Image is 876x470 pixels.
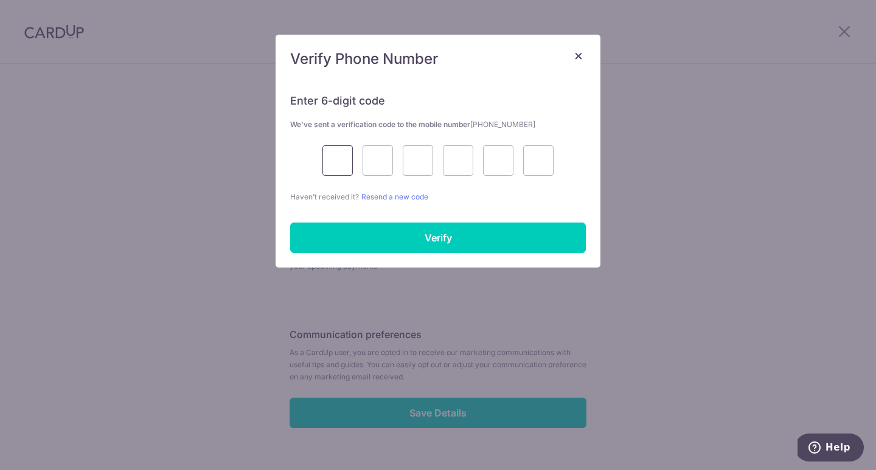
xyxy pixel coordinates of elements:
span: [PHONE_NUMBER] [470,120,535,129]
h6: Enter 6-digit code [290,94,586,108]
input: Verify [290,223,586,253]
strong: We’ve sent a verification code to the mobile number [290,120,535,129]
h5: Verify Phone Number [290,49,586,69]
a: Resend a new code [361,192,428,201]
iframe: Opens a widget where you can find more information [798,434,864,464]
span: Haven’t received it? [290,192,359,201]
